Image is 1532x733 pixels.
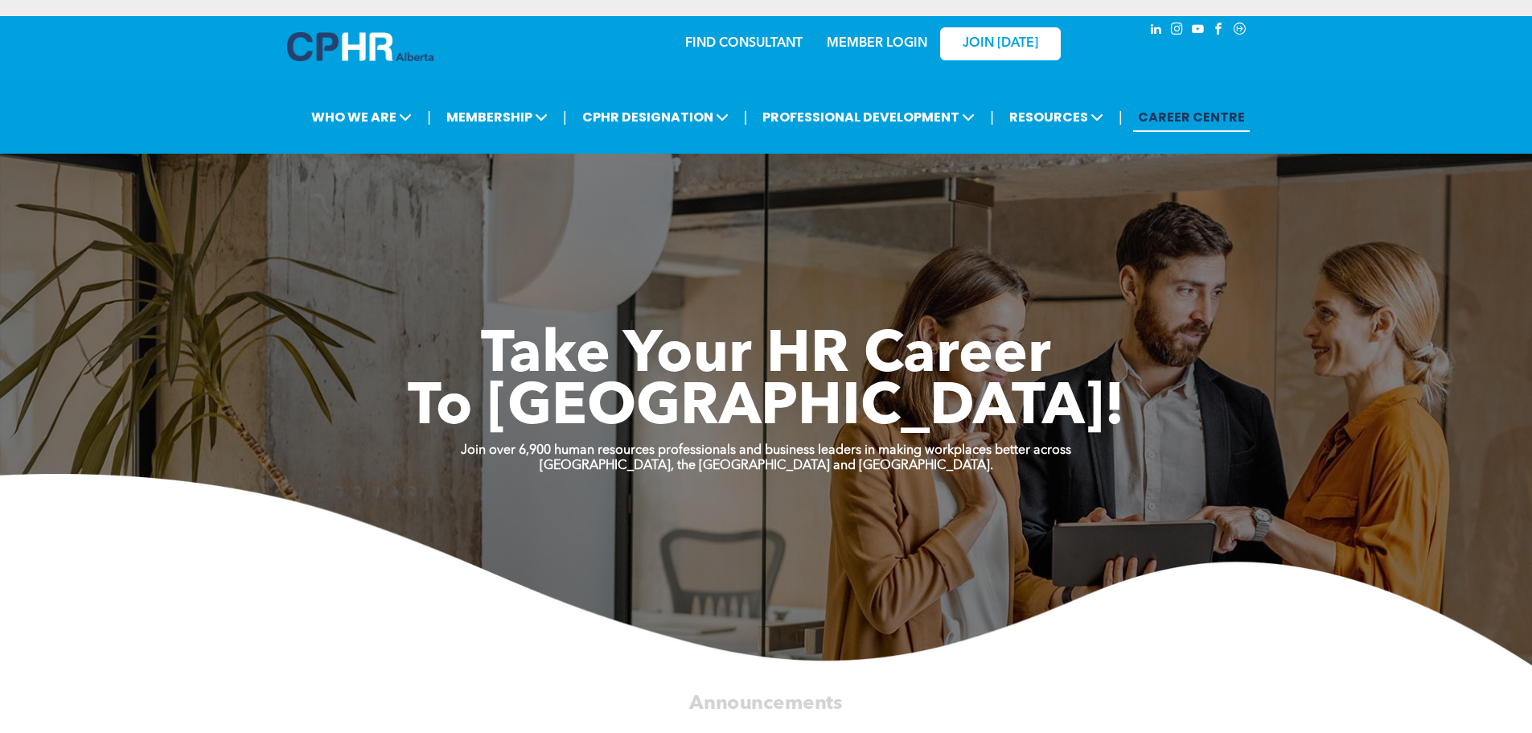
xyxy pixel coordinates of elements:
a: MEMBER LOGIN [827,37,927,50]
img: A blue and white logo for cp alberta [287,32,433,61]
a: linkedin [1148,20,1165,42]
span: WHO WE ARE [306,102,417,132]
li: | [990,101,994,134]
li: | [563,101,567,134]
li: | [427,101,431,134]
a: Social network [1231,20,1249,42]
strong: Join over 6,900 human resources professionals and business leaders in making workplaces better ac... [461,444,1071,457]
span: PROFESSIONAL DEVELOPMENT [758,102,980,132]
span: JOIN [DATE] [963,36,1038,51]
a: facebook [1210,20,1228,42]
a: FIND CONSULTANT [685,37,803,50]
li: | [744,101,748,134]
span: CPHR DESIGNATION [577,102,733,132]
span: Announcements [689,694,842,713]
strong: [GEOGRAPHIC_DATA], the [GEOGRAPHIC_DATA] and [GEOGRAPHIC_DATA]. [540,459,993,472]
a: youtube [1189,20,1207,42]
a: instagram [1169,20,1186,42]
span: Take Your HR Career [481,327,1051,385]
a: CAREER CENTRE [1133,102,1250,132]
span: To [GEOGRAPHIC_DATA]! [408,380,1125,438]
li: | [1119,101,1123,134]
span: RESOURCES [1004,102,1108,132]
span: MEMBERSHIP [442,102,552,132]
a: JOIN [DATE] [940,27,1061,60]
